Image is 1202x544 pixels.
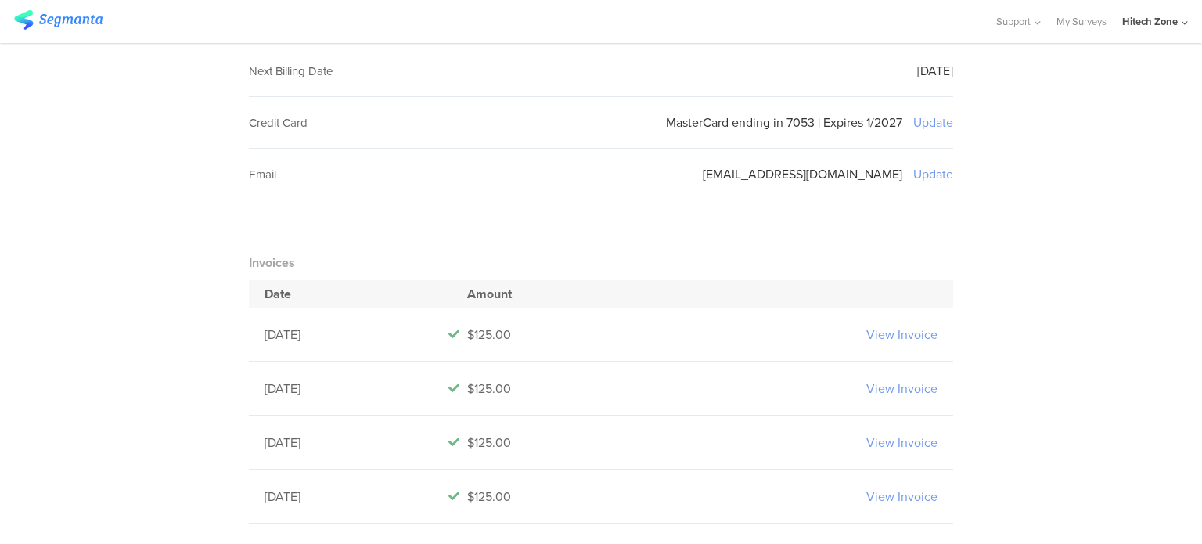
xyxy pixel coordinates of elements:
[265,434,448,452] div: [DATE]
[265,326,448,344] div: [DATE]
[913,113,953,131] sg-setting-edit-trigger: Update
[249,166,276,183] sg-field-title: Email
[866,326,937,344] a: View Invoice
[467,326,511,344] span: $125.00
[265,380,448,398] div: [DATE]
[913,165,953,183] sg-setting-edit-trigger: Update
[448,285,840,303] div: Amount
[818,113,820,131] div: |
[249,114,308,131] sg-field-title: Credit Card
[866,434,937,452] a: View Invoice
[1122,14,1178,29] div: Hitech Zone
[467,488,511,506] span: $125.00
[249,254,295,272] sg-block-title: Invoices
[467,434,511,452] span: $125.00
[467,380,511,398] span: $125.00
[917,62,953,80] div: [DATE]
[14,10,103,30] img: segmanta logo
[265,488,448,506] div: [DATE]
[265,285,448,303] div: Date
[666,113,729,131] div: MasterCard
[703,165,902,183] sg-setting-value: [EMAIL_ADDRESS][DOMAIN_NAME]
[732,113,815,131] div: ending in 7053
[249,63,333,80] sg-field-title: Next Billing Date
[866,488,937,506] a: View Invoice
[866,380,937,398] a: View Invoice
[823,113,902,131] div: Expires 1/2027
[996,14,1031,29] span: Support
